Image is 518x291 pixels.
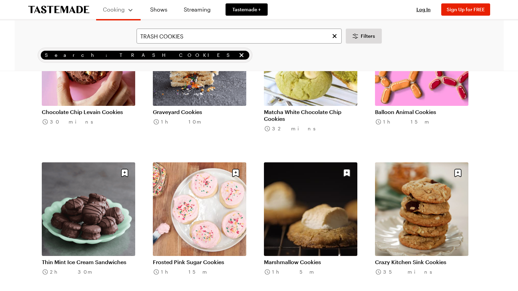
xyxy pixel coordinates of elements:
button: Log In [410,6,437,13]
button: Save recipe [118,166,131,179]
a: Graveyard Cookies [153,109,246,115]
button: Save recipe [340,166,353,179]
span: Search: TRASH COOKIES [45,51,236,59]
a: Matcha White Chocolate Chip Cookies [264,109,357,122]
span: Sign Up for FREE [447,6,485,12]
span: Cooking [103,6,125,13]
button: Sign Up for FREE [441,3,490,16]
button: Cooking [103,3,134,16]
a: Chocolate Chip Levain Cookies [42,109,135,115]
span: Filters [361,33,375,39]
button: Save recipe [451,166,464,179]
button: Save recipe [229,166,242,179]
a: Frosted Pink Sugar Cookies [153,259,246,265]
a: To Tastemade Home Page [28,6,89,14]
a: Balloon Animal Cookies [375,109,468,115]
span: Tastemade + [232,6,261,13]
button: Desktop filters [346,29,382,44]
a: Thin Mint Ice Cream Sandwiches [42,259,135,265]
a: Crazy Kitchen Sink Cookies [375,259,468,265]
span: Log In [416,6,431,12]
a: Tastemade + [226,3,268,16]
button: Clear search [331,32,338,40]
button: remove Search: TRASH COOKIES [238,51,245,59]
a: Marshmallow Cookies [264,259,357,265]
